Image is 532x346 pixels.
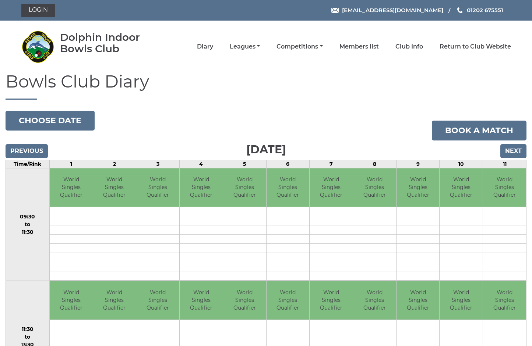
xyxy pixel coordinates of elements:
input: Next [500,144,526,158]
td: World Singles Qualifier [180,281,223,320]
td: World Singles Qualifier [267,281,310,320]
a: Competitions [276,43,323,51]
h1: Bowls Club Diary [6,72,526,100]
td: World Singles Qualifier [136,168,179,207]
td: World Singles Qualifier [310,168,353,207]
span: 01202 675551 [467,7,503,14]
td: World Singles Qualifier [440,168,483,207]
td: World Singles Qualifier [136,281,179,320]
div: Dolphin Indoor Bowls Club [60,32,161,54]
td: World Singles Qualifier [50,168,93,207]
td: World Singles Qualifier [267,168,310,207]
td: 4 [180,160,223,168]
a: Phone us 01202 675551 [456,6,503,14]
td: 2 [93,160,136,168]
td: World Singles Qualifier [353,168,396,207]
td: World Singles Qualifier [93,281,136,320]
a: Return to Club Website [440,43,511,51]
img: Email [331,8,339,13]
button: Choose date [6,111,95,131]
td: World Singles Qualifier [223,281,266,320]
img: Phone us [457,7,462,13]
a: Login [21,4,55,17]
td: World Singles Qualifier [353,281,396,320]
td: 09:30 to 11:30 [6,168,50,281]
td: World Singles Qualifier [180,168,223,207]
td: Time/Rink [6,160,50,168]
td: 8 [353,160,397,168]
td: World Singles Qualifier [397,168,440,207]
td: 10 [440,160,483,168]
input: Previous [6,144,48,158]
a: Email [EMAIL_ADDRESS][DOMAIN_NAME] [331,6,443,14]
td: 1 [49,160,93,168]
a: Club Info [395,43,423,51]
td: 5 [223,160,266,168]
img: Dolphin Indoor Bowls Club [21,30,54,63]
td: World Singles Qualifier [50,281,93,320]
td: World Singles Qualifier [483,168,526,207]
td: World Singles Qualifier [93,168,136,207]
td: 6 [266,160,310,168]
a: Members list [339,43,379,51]
a: Diary [197,43,213,51]
td: World Singles Qualifier [223,168,266,207]
td: 3 [136,160,180,168]
td: World Singles Qualifier [397,281,440,320]
span: [EMAIL_ADDRESS][DOMAIN_NAME] [342,7,443,14]
td: 9 [396,160,440,168]
td: World Singles Qualifier [483,281,526,320]
a: Book a match [432,121,526,140]
td: 11 [483,160,526,168]
td: World Singles Qualifier [310,281,353,320]
a: Leagues [230,43,260,51]
td: 7 [310,160,353,168]
td: World Singles Qualifier [440,281,483,320]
